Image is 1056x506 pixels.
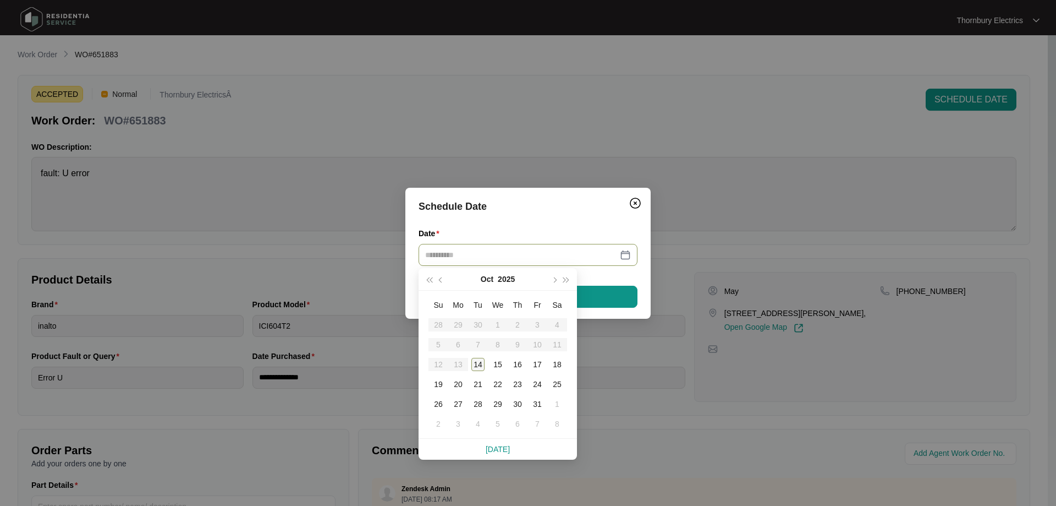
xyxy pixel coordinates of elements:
div: 4 [471,417,485,431]
div: 6 [511,417,524,431]
button: Oct [481,268,493,290]
td: 2025-10-18 [547,355,567,374]
div: 23 [511,378,524,391]
div: 24 [531,378,544,391]
div: 25 [551,378,564,391]
td: 2025-10-16 [508,355,527,374]
div: 21 [471,378,485,391]
td: 2025-10-28 [468,394,488,414]
td: 2025-10-26 [428,394,448,414]
th: Tu [468,295,488,315]
div: 19 [432,378,445,391]
td: 2025-10-20 [448,374,468,394]
button: Close [626,194,644,212]
th: Fr [527,295,547,315]
div: 22 [491,378,504,391]
div: 31 [531,398,544,411]
div: 17 [531,358,544,371]
div: 2 [432,417,445,431]
div: 29 [491,398,504,411]
td: 2025-10-31 [527,394,547,414]
th: Mo [448,295,468,315]
label: Date [419,228,444,239]
td: 2025-10-17 [527,355,547,374]
div: 1 [551,398,564,411]
td: 2025-11-01 [547,394,567,414]
div: 28 [471,398,485,411]
div: 3 [452,417,465,431]
button: 2025 [498,268,515,290]
input: Date [425,249,618,261]
td: 2025-10-24 [527,374,547,394]
th: Sa [547,295,567,315]
td: 2025-10-23 [508,374,527,394]
img: closeCircle [629,197,642,210]
td: 2025-10-30 [508,394,527,414]
td: 2025-10-27 [448,394,468,414]
td: 2025-10-19 [428,374,448,394]
div: 27 [452,398,465,411]
td: 2025-10-25 [547,374,567,394]
td: 2025-11-07 [527,414,547,434]
th: Su [428,295,448,315]
div: 5 [491,417,504,431]
div: 16 [511,358,524,371]
th: We [488,295,508,315]
td: 2025-11-08 [547,414,567,434]
div: Schedule Date [419,199,637,214]
td: 2025-10-22 [488,374,508,394]
td: 2025-11-02 [428,414,448,434]
td: 2025-11-05 [488,414,508,434]
div: 7 [531,417,544,431]
td: 2025-10-15 [488,355,508,374]
div: 30 [511,398,524,411]
td: 2025-10-29 [488,394,508,414]
a: [DATE] [486,445,510,454]
th: Th [508,295,527,315]
td: 2025-10-14 [468,355,488,374]
div: 18 [551,358,564,371]
div: 20 [452,378,465,391]
td: 2025-11-03 [448,414,468,434]
div: 26 [432,398,445,411]
div: 8 [551,417,564,431]
td: 2025-11-04 [468,414,488,434]
div: 14 [471,358,485,371]
div: 15 [491,358,504,371]
td: 2025-11-06 [508,414,527,434]
td: 2025-10-21 [468,374,488,394]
